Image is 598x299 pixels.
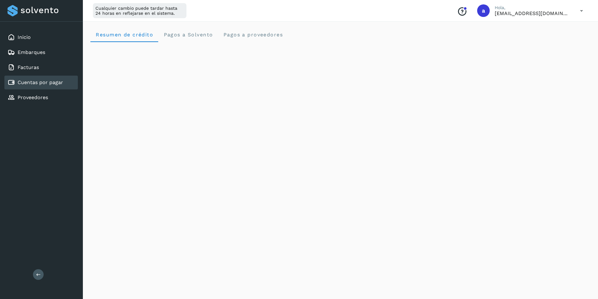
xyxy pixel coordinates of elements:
[4,45,78,59] div: Embarques
[95,32,153,38] span: Resumen de crédito
[4,76,78,89] div: Cuentas por pagar
[18,64,39,70] a: Facturas
[93,3,186,18] div: Cualquier cambio puede tardar hasta 24 horas en reflejarse en el sistema.
[4,91,78,104] div: Proveedores
[18,94,48,100] a: Proveedores
[223,32,283,38] span: Pagos a proveedores
[18,79,63,85] a: Cuentas por pagar
[18,49,45,55] a: Embarques
[4,30,78,44] div: Inicio
[495,5,570,10] p: Hola,
[4,61,78,74] div: Facturas
[163,32,213,38] span: Pagos a Solvento
[18,34,31,40] a: Inicio
[495,10,570,16] p: admon@logicen.com.mx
